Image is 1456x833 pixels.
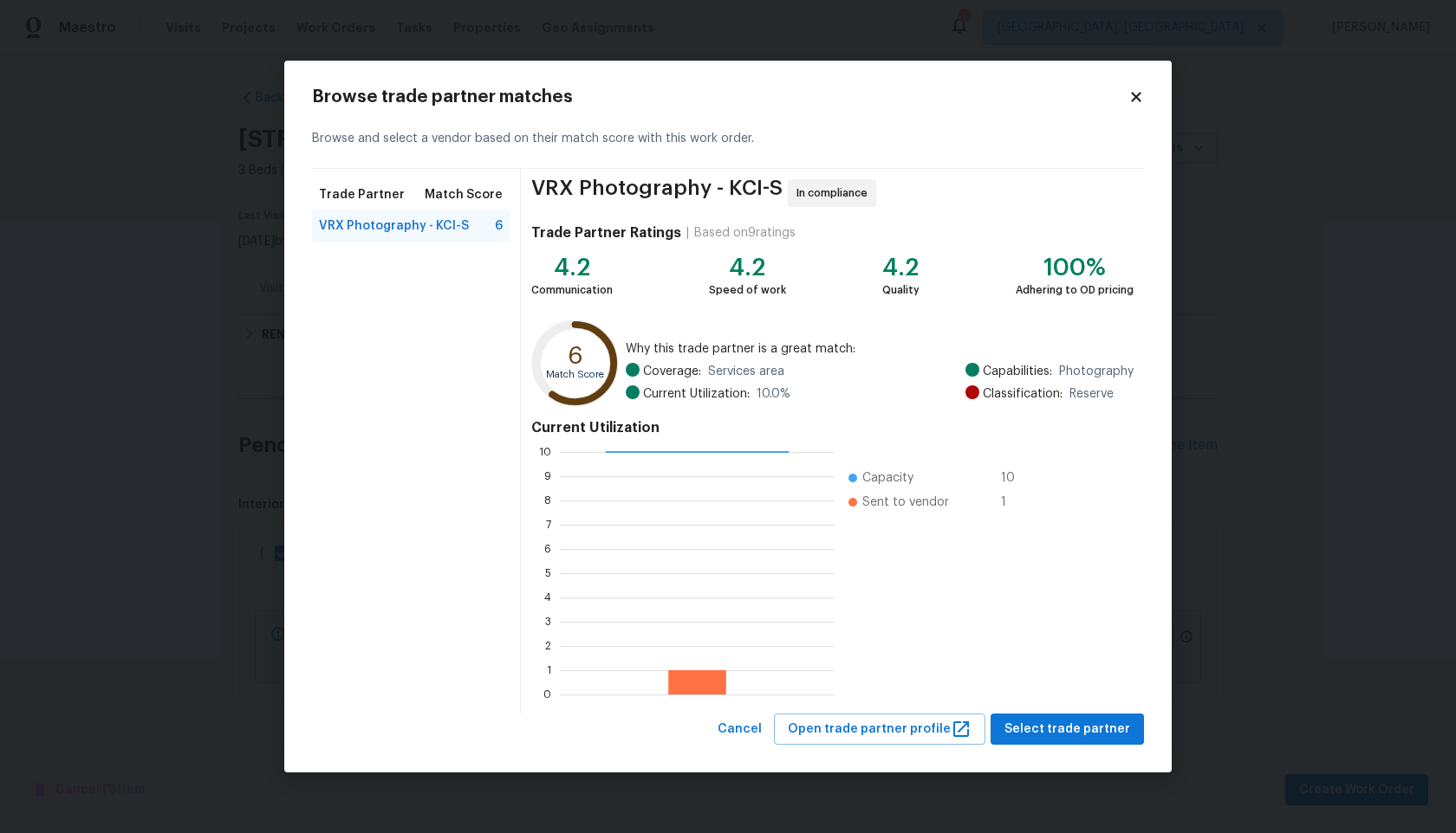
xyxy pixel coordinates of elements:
text: 0 [543,688,551,699]
div: Communication [531,281,613,299]
text: Match Score [546,370,604,379]
span: 10 [1001,469,1029,487]
div: Adhering to OD pricing [1016,281,1134,299]
span: Coverage: [643,363,701,380]
button: Open trade partner profile [774,714,985,746]
span: Current Utilization: [643,385,750,403]
div: 4.2 [709,259,786,276]
div: 4.2 [882,259,920,276]
text: 2 [545,640,551,650]
span: Reserve [1069,385,1114,403]
text: 4 [544,591,551,602]
text: 7 [546,519,551,529]
h4: Trade Partner Ratings [531,224,681,242]
span: 6 [495,217,503,235]
span: VRX Photography - KCI-S [319,217,469,235]
div: Based on 9 ratings [694,224,796,242]
text: 6 [568,343,583,367]
div: 4.2 [531,259,613,276]
span: 10.0 % [757,385,790,403]
div: 100% [1016,259,1134,276]
span: Why this trade partner is a great match: [626,340,1134,358]
span: Open trade partner profile [788,719,972,740]
text: 3 [545,616,551,626]
text: 5 [545,567,551,578]
div: Quality [882,281,920,299]
span: Classification: [983,385,1063,403]
div: Speed of work [709,281,786,299]
text: 8 [544,494,551,505]
span: Sent to vendor [862,494,949,511]
span: Capabilities: [983,363,1052,380]
span: Photography [1059,363,1134,380]
text: 1 [547,664,551,675]
span: Trade Partner [319,186,405,203]
button: Cancel [711,714,769,746]
span: VRX Photography - KCI-S [531,179,783,207]
h4: Current Utilization [531,419,1134,436]
span: 1 [1001,494,1029,511]
h2: Browse trade partner matches [312,88,1128,106]
button: Select trade partner [991,714,1144,746]
span: Cancel [718,719,762,740]
text: 6 [544,543,551,553]
text: 10 [539,446,551,456]
span: Match Score [425,186,503,203]
div: Browse and select a vendor based on their match score with this work order. [312,109,1144,169]
span: Services area [708,363,784,380]
span: Capacity [862,469,913,487]
text: 9 [544,470,551,481]
span: Select trade partner [1004,719,1130,740]
div: | [681,224,694,242]
span: In compliance [796,184,874,202]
